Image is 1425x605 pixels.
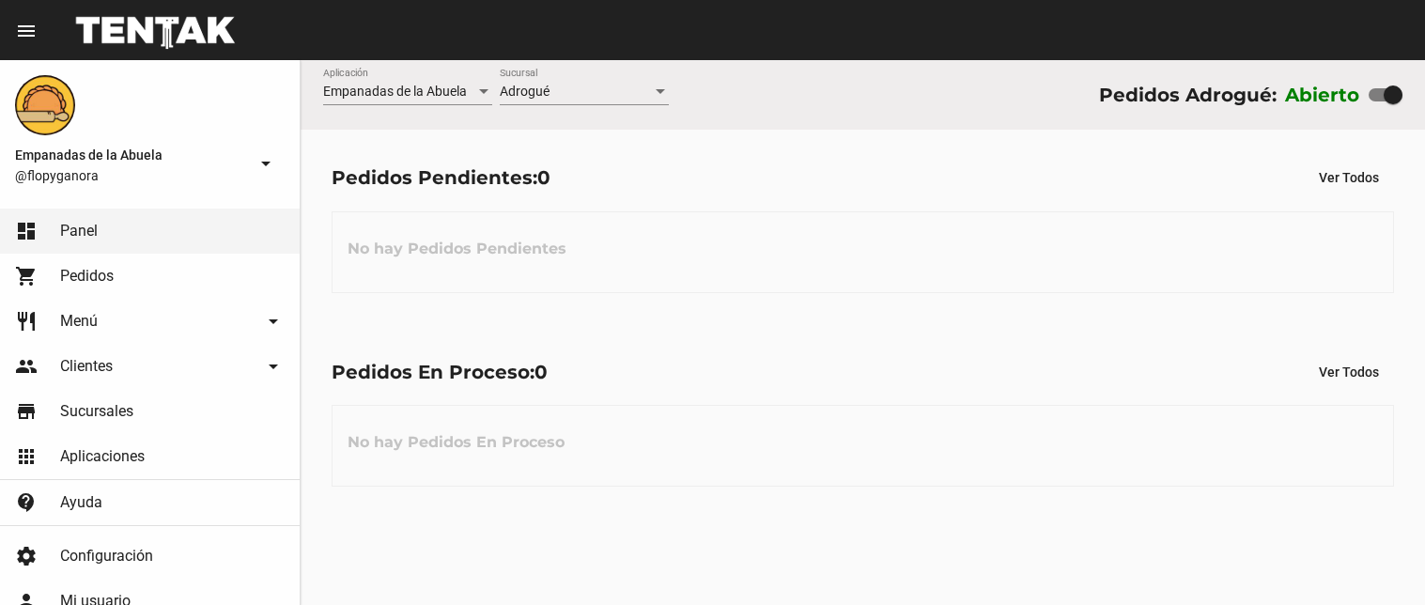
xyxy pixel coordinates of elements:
[333,221,581,277] h3: No hay Pedidos Pendientes
[255,152,277,175] mat-icon: arrow_drop_down
[1304,161,1394,194] button: Ver Todos
[262,355,285,378] mat-icon: arrow_drop_down
[60,222,98,240] span: Panel
[15,166,247,185] span: @flopyganora
[60,402,133,421] span: Sucursales
[60,447,145,466] span: Aplicaciones
[537,166,550,189] span: 0
[15,265,38,287] mat-icon: shopping_cart
[15,491,38,514] mat-icon: contact_support
[15,144,247,166] span: Empanadas de la Abuela
[332,163,550,193] div: Pedidos Pendientes:
[15,545,38,567] mat-icon: settings
[15,445,38,468] mat-icon: apps
[60,357,113,376] span: Clientes
[1285,80,1360,110] label: Abierto
[534,361,548,383] span: 0
[1304,355,1394,389] button: Ver Todos
[500,84,550,99] span: Adrogué
[15,220,38,242] mat-icon: dashboard
[15,310,38,333] mat-icon: restaurant
[1319,170,1379,185] span: Ver Todos
[323,84,467,99] span: Empanadas de la Abuela
[60,267,114,286] span: Pedidos
[332,357,548,387] div: Pedidos En Proceso:
[15,400,38,423] mat-icon: store
[1346,530,1406,586] iframe: chat widget
[15,20,38,42] mat-icon: menu
[15,75,75,135] img: f0136945-ed32-4f7c-91e3-a375bc4bb2c5.png
[60,493,102,512] span: Ayuda
[1319,365,1379,380] span: Ver Todos
[262,310,285,333] mat-icon: arrow_drop_down
[333,414,580,471] h3: No hay Pedidos En Proceso
[1099,80,1277,110] div: Pedidos Adrogué:
[15,355,38,378] mat-icon: people
[60,547,153,566] span: Configuración
[60,312,98,331] span: Menú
